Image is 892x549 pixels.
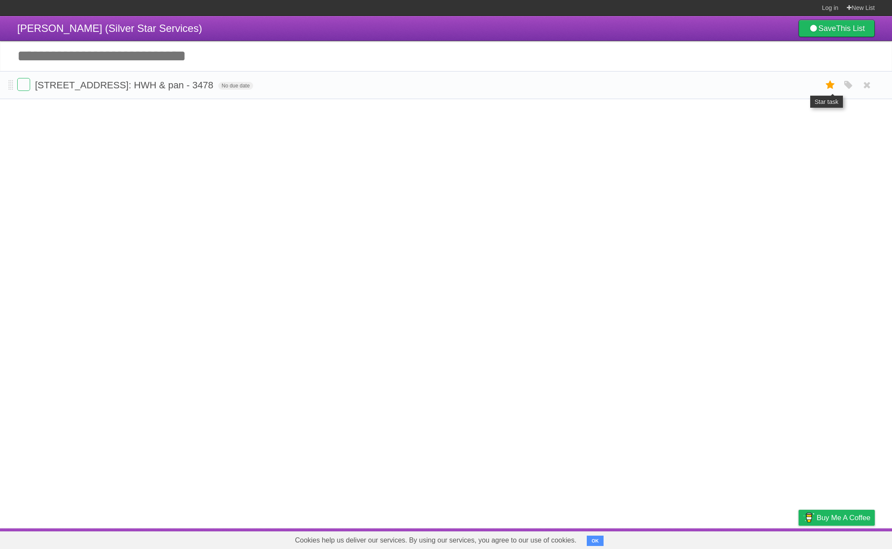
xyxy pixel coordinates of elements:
a: Terms [758,530,777,547]
a: Developers [712,530,747,547]
a: About [684,530,702,547]
a: Privacy [787,530,810,547]
a: Suggest a feature [821,530,875,547]
span: [PERSON_NAME] (Silver Star Services) [17,22,202,34]
img: Buy me a coffee [803,510,815,525]
button: OK [587,536,604,546]
a: SaveThis List [799,20,875,37]
span: Cookies help us deliver our services. By using our services, you agree to our use of cookies. [286,532,585,549]
label: Done [17,78,30,91]
span: Buy me a coffee [817,510,870,525]
span: No due date [218,82,253,90]
label: Star task [822,78,839,92]
a: Buy me a coffee [799,510,875,526]
b: This List [836,24,865,33]
span: [STREET_ADDRESS]: HWH & pan - 3478 [35,80,215,90]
